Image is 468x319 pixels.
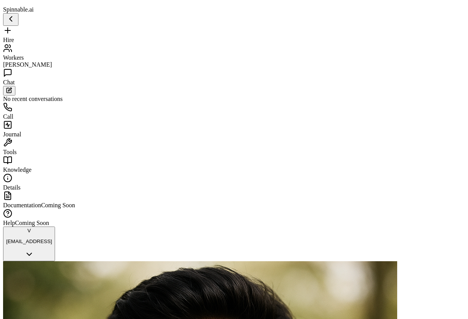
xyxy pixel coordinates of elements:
div: [PERSON_NAME] [3,61,465,68]
button: V[EMAIL_ADDRESS] [3,227,55,261]
span: V [27,228,31,233]
span: Coming Soon [15,220,49,226]
span: Help [3,220,15,226]
span: Chat [3,79,15,86]
span: Details [3,184,20,191]
span: .ai [28,6,34,13]
span: Tools [3,149,17,155]
button: Start new chat [3,86,15,96]
div: No recent conversations [3,96,465,102]
span: Workers [3,54,24,61]
span: Documentation [3,202,41,208]
span: Call [3,113,13,120]
p: [EMAIL_ADDRESS] [6,238,52,244]
span: Journal [3,131,21,138]
span: Knowledge [3,166,32,173]
span: Spinnable [3,6,34,13]
span: Coming Soon [41,202,75,208]
span: Hire [3,37,14,43]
